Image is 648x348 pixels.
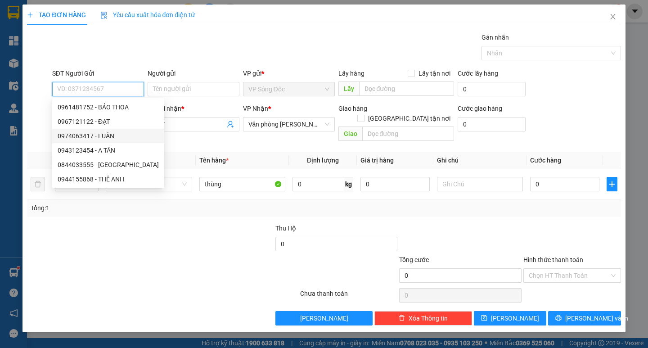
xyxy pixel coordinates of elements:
[607,181,617,188] span: plus
[399,315,405,322] span: delete
[565,313,628,323] span: [PERSON_NAME] và In
[100,12,108,19] img: icon
[148,104,239,113] div: Người nhận
[58,131,159,141] div: 0974063417 - LUÂN
[548,311,621,325] button: printer[PERSON_NAME] và In
[52,100,164,114] div: 0961481752 - BẢO THOA
[458,117,526,131] input: Cước giao hàng
[458,105,502,112] label: Cước giao hàng
[555,315,562,322] span: printer
[338,81,359,96] span: Lấy
[27,12,33,18] span: plus
[52,129,164,143] div: 0974063417 - LUÂN
[437,177,523,191] input: Ghi Chú
[58,102,159,112] div: 0961481752 - BẢO THOA
[481,34,509,41] label: Gán nhãn
[474,311,546,325] button: save[PERSON_NAME]
[362,127,454,141] input: Dọc đường
[307,157,339,164] span: Định lượng
[481,315,487,322] span: save
[58,160,159,170] div: 0844033555 - [GEOGRAPHIC_DATA]
[409,313,448,323] span: Xóa Thông tin
[415,68,454,78] span: Lấy tận nơi
[491,313,539,323] span: [PERSON_NAME]
[433,152,526,169] th: Ghi chú
[58,145,159,155] div: 0943123454 - A TÂN
[52,172,164,186] div: 0944155868 - THẾ ANH
[52,143,164,158] div: 0943123454 - A TÂN
[300,313,348,323] span: [PERSON_NAME]
[227,121,234,128] span: user-add
[275,225,296,232] span: Thu Hộ
[100,11,195,18] span: Yêu cầu xuất hóa đơn điện tử
[52,158,164,172] div: 0844033555 - ĐỨC
[199,157,229,164] span: Tên hàng
[360,177,430,191] input: 0
[344,177,353,191] span: kg
[360,157,394,164] span: Giá trị hàng
[148,68,239,78] div: Người gửi
[31,203,251,213] div: Tổng: 1
[275,311,373,325] button: [PERSON_NAME]
[458,70,498,77] label: Cước lấy hàng
[27,11,85,18] span: TẠO ĐƠN HÀNG
[248,82,329,96] span: VP Sông Đốc
[58,174,159,184] div: 0944155868 - THẾ ANH
[338,105,367,112] span: Giao hàng
[523,256,583,263] label: Hình thức thanh toán
[399,256,429,263] span: Tổng cước
[600,5,625,30] button: Close
[52,68,144,78] div: SĐT Người Gửi
[299,289,399,304] div: Chưa thanh toán
[364,113,454,123] span: [GEOGRAPHIC_DATA] tận nơi
[52,114,164,129] div: 0967121122 - ĐẠT
[458,82,526,96] input: Cước lấy hàng
[338,127,362,141] span: Giao
[609,13,616,20] span: close
[338,70,364,77] span: Lấy hàng
[374,311,472,325] button: deleteXóa Thông tin
[31,177,45,191] button: delete
[530,157,561,164] span: Cước hàng
[359,81,454,96] input: Dọc đường
[199,177,285,191] input: VD: Bàn, Ghế
[243,68,335,78] div: VP gửi
[607,177,617,191] button: plus
[243,105,268,112] span: VP Nhận
[58,117,159,127] div: 0967121122 - ĐẠT
[248,118,329,131] span: Văn phòng Hồ Chí Minh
